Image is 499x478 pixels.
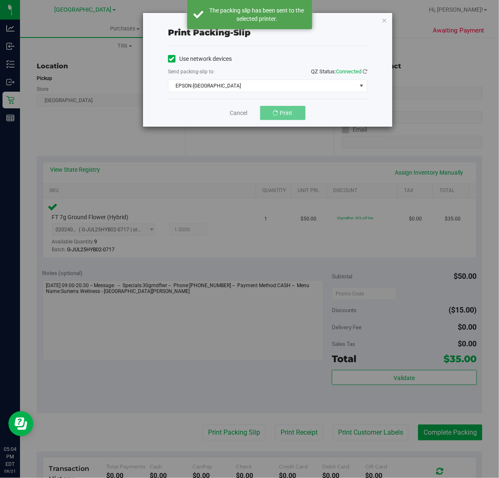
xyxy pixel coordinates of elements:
[208,6,306,23] div: The packing slip has been sent to the selected printer.
[356,80,367,92] span: select
[168,80,356,92] span: EPSON-[GEOGRAPHIC_DATA]
[168,55,232,63] label: Use network devices
[336,68,361,75] span: Connected
[168,28,251,38] span: Print packing-slip
[230,109,248,118] a: Cancel
[311,68,367,75] span: QZ Status:
[260,106,306,120] button: Print
[8,411,33,436] iframe: Resource center
[280,110,293,116] span: Print
[168,68,215,75] label: Send packing-slip to:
